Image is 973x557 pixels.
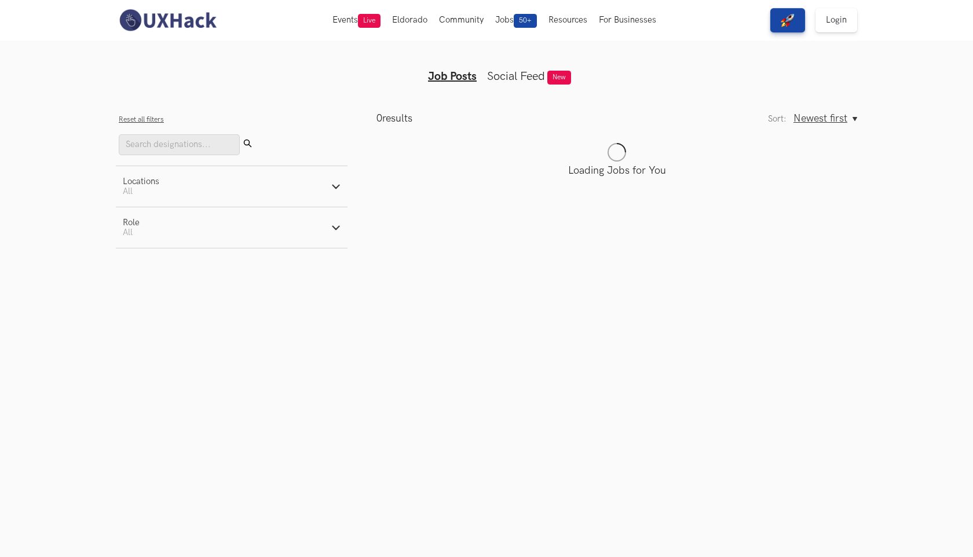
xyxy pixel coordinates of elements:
img: UXHack-logo.png [116,8,219,32]
div: Role [123,218,140,228]
label: Sort: [768,114,787,124]
button: LocationsAll [116,166,348,207]
a: Job Posts [428,69,477,83]
ul: Tabs Interface [264,51,709,83]
button: RoleAll [116,207,348,248]
p: Loading Jobs for You [376,164,857,177]
p: results [376,112,412,124]
span: Newest first [793,112,847,124]
button: Newest first, Sort: [793,112,857,124]
div: Locations [123,177,159,186]
a: Social Feed [487,69,545,83]
span: All [123,228,133,237]
span: 50+ [514,14,537,28]
span: New [547,71,571,85]
input: Search [119,134,240,155]
span: Live [358,14,381,28]
a: Login [815,8,857,32]
span: 0 [376,112,382,124]
button: Reset all filters [119,115,164,124]
img: rocket [781,13,795,27]
span: All [123,186,133,196]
